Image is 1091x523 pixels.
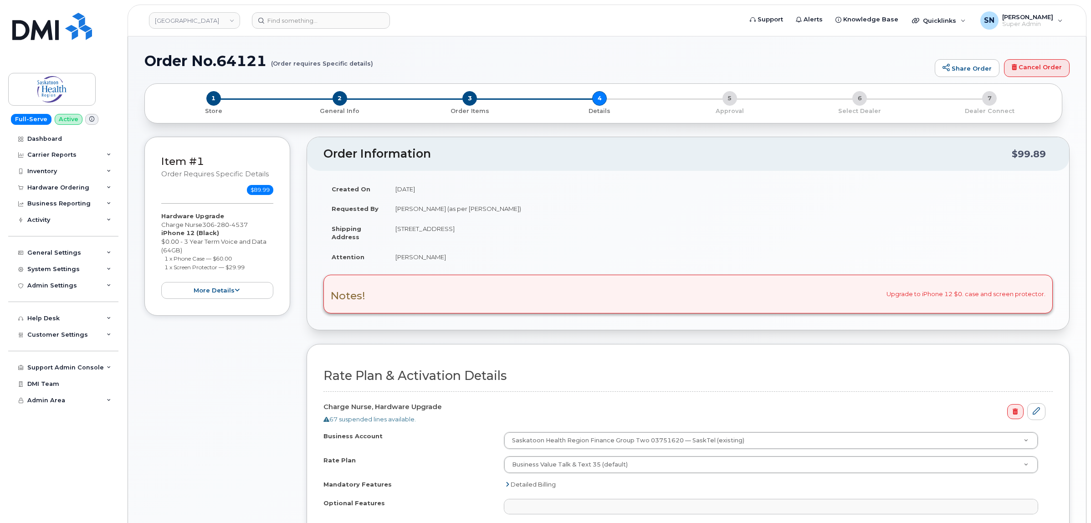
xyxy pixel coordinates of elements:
[161,155,204,168] a: Item #1
[323,499,385,508] label: Optional Features
[331,290,365,302] h3: Notes!
[144,53,930,69] h1: Order No.64121
[323,480,392,489] label: Mandatory Features
[161,212,273,299] div: Charge Nurse $0.00 - 3 Year Term Voice and Data (64GB)
[323,456,356,465] label: Rate Plan
[387,247,1053,267] td: [PERSON_NAME]
[161,229,219,236] strong: iPhone 12 (Black)
[156,107,271,115] p: Store
[332,253,364,261] strong: Attention
[215,221,229,228] span: 280
[323,432,383,441] label: Business Account
[323,403,1045,411] h4: Charge Nurse, Hardware Upgrade
[161,282,273,299] button: more details
[278,107,401,115] p: General Info
[511,481,556,488] span: Detailed Billing
[387,219,1053,247] td: [STREET_ADDRESS]
[405,106,535,115] a: 3 Order Items
[247,185,273,195] span: $89.99
[387,199,1053,219] td: [PERSON_NAME] (as per [PERSON_NAME])
[409,107,531,115] p: Order Items
[164,255,232,262] small: 1 x Phone Case — $60.00
[332,205,379,212] strong: Requested By
[323,148,1012,160] h2: Order Information
[387,179,1053,199] td: [DATE]
[332,225,361,241] strong: Shipping Address
[935,59,999,77] a: Share Order
[164,264,245,271] small: 1 x Screen Protector — $29.99
[504,456,1038,473] a: Business Value Talk & Text 35 (default)
[1012,145,1046,163] div: $99.89
[332,185,370,193] strong: Created On
[333,91,347,106] span: 2
[512,461,628,468] span: Business Value Talk & Text 35 (default)
[323,415,1045,424] div: 67 suspended lines available.
[504,432,1038,449] a: Saskatoon Health Region Finance Group Two 03751620 — SaskTel (existing)
[161,170,269,178] small: Order requires Specific details
[202,221,248,228] span: 306
[152,106,275,115] a: 1 Store
[323,275,1053,313] div: Upgrade to iPhone 12 $0. case and screen protector.
[323,369,1053,383] h2: Rate Plan & Activation Details
[275,106,405,115] a: 2 General Info
[1004,59,1070,77] a: Cancel Order
[229,221,248,228] span: 4537
[206,91,221,106] span: 1
[462,91,477,106] span: 3
[507,436,744,445] span: Saskatoon Health Region Finance Group Two 03751620 — SaskTel (existing)
[271,53,373,67] small: (Order requires Specific details)
[161,212,224,220] strong: Hardware Upgrade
